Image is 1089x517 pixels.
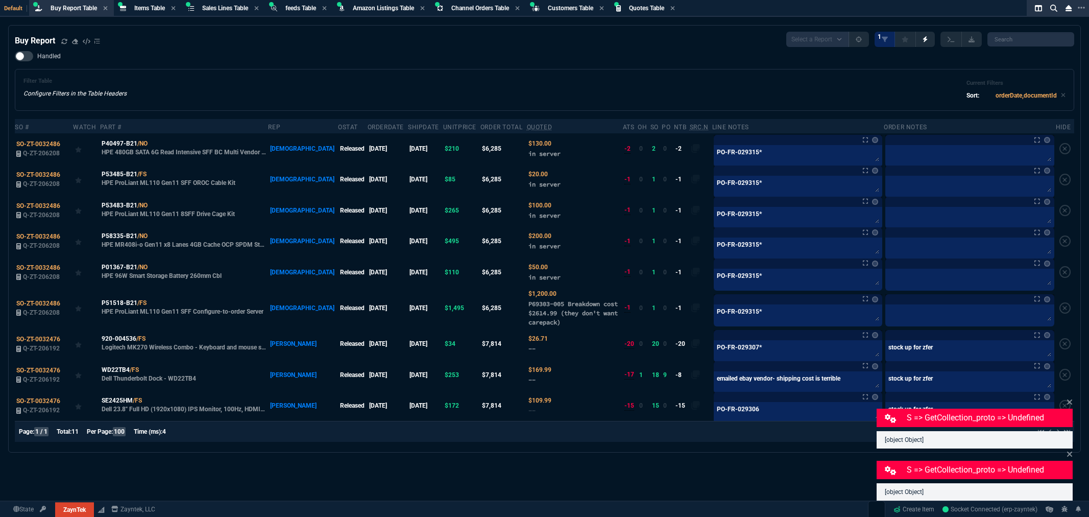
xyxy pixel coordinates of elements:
[599,5,604,13] nx-icon: Close Tab
[624,144,631,154] div: -2
[137,201,148,210] a: /NO
[528,264,548,271] span: Quoted Cost
[37,52,61,60] span: Handled
[966,80,1066,87] h6: Current Filters
[528,140,551,147] span: Quoted Cost
[527,124,552,131] abbr: Quoted Cost and Sourcing Notes
[451,5,509,12] span: Channel Orders Table
[907,412,1071,424] p: S => getCollection_proto => undefined
[443,226,480,256] td: $495
[663,176,667,183] span: 0
[338,226,368,256] td: Released
[639,145,643,152] span: 0
[885,435,1064,444] p: [object Object]
[137,170,147,179] a: /FS
[443,133,480,164] td: $210
[338,288,368,328] td: Released
[629,5,664,12] span: Quotes Table
[443,123,476,131] div: unitPrice
[480,256,527,287] td: $6,285
[16,171,60,178] span: SO-ZT-0032486
[23,273,60,280] span: Q-ZT-206208
[338,195,368,226] td: Released
[368,328,408,359] td: [DATE]
[368,133,408,164] td: [DATE]
[268,123,280,131] div: Rep
[102,170,137,179] span: P53485-B21
[443,256,480,287] td: $110
[480,195,527,226] td: $6,285
[57,428,71,435] span: Total:
[100,359,269,390] td: Dell Thunderbolt Dock - WD22TB4
[130,365,139,374] a: /FS
[650,328,662,359] td: 20
[16,300,60,307] span: SO-ZT-0032486
[368,195,408,226] td: [DATE]
[23,376,60,383] span: Q-ZT-206192
[102,210,235,218] p: HPE ProLiant ML110 Gen11 8SFF Drive Cage Kit
[134,5,165,12] span: Items Table
[650,164,662,195] td: 1
[268,390,338,421] td: [PERSON_NAME]
[663,238,667,245] span: 0
[663,340,667,347] span: 0
[16,264,60,271] span: SO-ZT-0032486
[528,202,551,209] span: Quoted Cost
[480,328,527,359] td: $7,814
[623,123,635,131] div: ATS
[338,390,368,421] td: Released
[408,390,443,421] td: [DATE]
[674,195,690,226] td: -1
[408,133,443,164] td: [DATE]
[100,195,269,226] td: HPE ProLiant ML110 Gen11 8SFF Drive Cage Kit
[480,359,527,390] td: $7,814
[103,5,108,13] nx-icon: Close Tab
[674,164,690,195] td: -1
[663,269,667,276] span: 0
[137,298,147,308] a: /FS
[639,238,643,245] span: 0
[639,207,643,214] span: 0
[137,139,148,148] a: /NO
[100,256,269,287] td: HPE 96W Smart Storage Battery 260mm Cbl
[23,150,60,157] span: Q-ZT-206208
[1056,123,1071,131] div: hide
[639,402,643,409] span: 0
[23,212,60,219] span: Q-ZT-206208
[528,180,561,188] span: in server
[885,487,1064,497] p: [object Object]
[966,91,979,100] p: Sort:
[4,5,27,12] span: Default
[650,133,662,164] td: 2
[102,396,133,405] span: SE2425HM
[171,5,176,13] nx-icon: Close Tab
[443,164,480,195] td: $85
[528,366,551,373] span: Quoted Cost
[322,5,327,13] nx-icon: Close Tab
[624,370,634,380] div: -17
[134,428,162,435] span: Time (ms):
[443,390,480,421] td: $172
[663,304,667,312] span: 0
[100,123,122,131] div: Part #
[51,5,97,12] span: Buy Report Table
[368,164,408,195] td: [DATE]
[368,359,408,390] td: [DATE]
[650,288,662,328] td: 1
[102,308,263,316] p: HPE ProLiant ML110 Gen11 SFF Configure-to-order Server
[690,124,709,131] abbr: Quote Sourcing Notes
[136,334,146,343] a: /FS
[884,123,927,131] div: Order Notes
[443,288,480,328] td: $1,495
[368,256,408,287] td: [DATE]
[338,328,368,359] td: Released
[528,300,618,326] span: P69303-005 Breakdown cost $2614.99 (they don't want carepack)
[75,368,99,382] div: Add to Watchlist
[663,145,667,152] span: 0
[268,328,338,359] td: [PERSON_NAME]
[268,133,338,164] td: [DEMOGRAPHIC_DATA]
[674,133,690,164] td: -2
[650,256,662,287] td: 1
[408,359,443,390] td: [DATE]
[137,263,148,272] a: /NO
